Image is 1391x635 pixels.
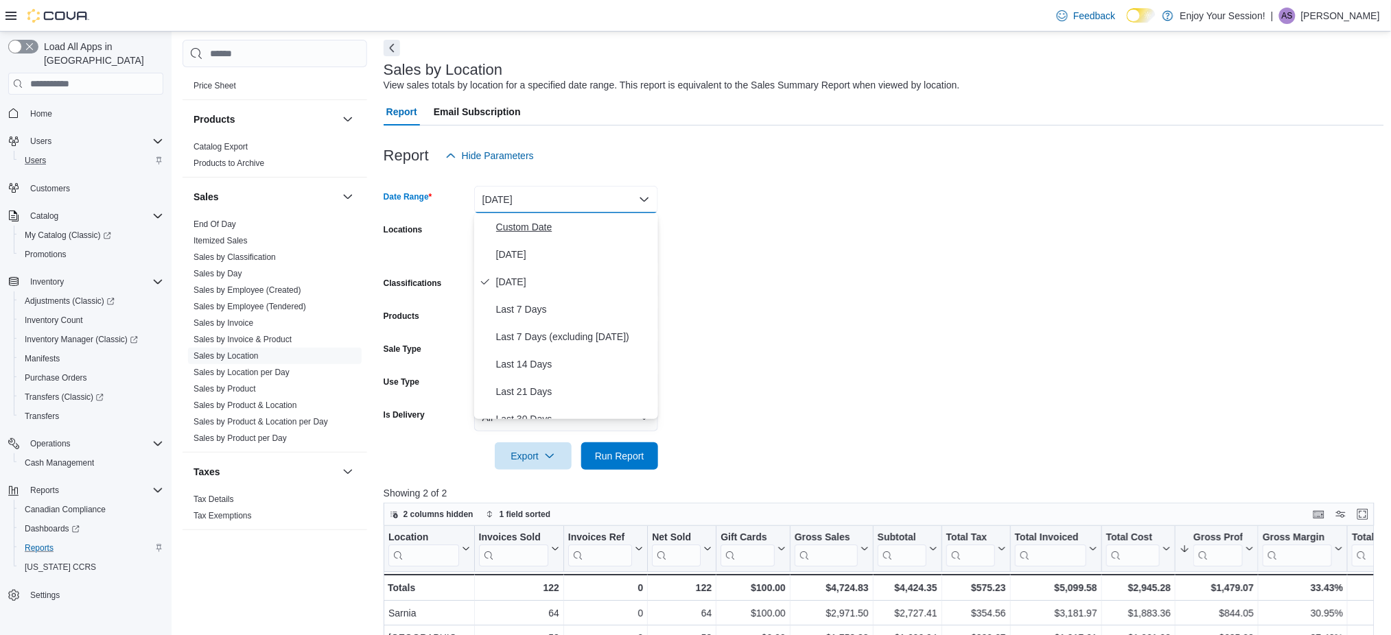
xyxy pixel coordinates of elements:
[30,438,71,449] span: Operations
[19,370,93,386] a: Purchase Orders
[19,312,89,328] a: Inventory Count
[946,605,1006,621] div: $354.56
[25,315,83,326] span: Inventory Count
[14,291,169,311] a: Adjustments (Classic)
[194,235,248,246] span: Itemized Sales
[384,40,400,56] button: Next
[25,435,76,452] button: Operations
[496,411,653,427] span: Last 30 Days
[721,605,786,621] div: $100.00
[19,520,85,537] a: Dashboards
[14,453,169,472] button: Cash Management
[25,208,163,224] span: Catalog
[194,433,287,444] span: Sales by Product per Day
[1193,531,1243,566] div: Gross Profit
[340,111,356,128] button: Products
[194,81,236,91] a: Price Sheet
[25,106,58,122] a: Home
[1263,605,1343,621] div: 30.95%
[1263,579,1343,596] div: 33.43%
[194,494,234,504] a: Tax Details
[25,274,69,290] button: Inventory
[30,590,60,601] span: Settings
[194,190,337,204] button: Sales
[384,409,425,420] label: Is Delivery
[194,510,252,521] span: Tax Exemptions
[30,183,70,194] span: Customers
[194,285,301,296] span: Sales by Employee (Created)
[1106,605,1171,621] div: $1,883.36
[14,387,169,407] a: Transfers (Classic)
[946,531,995,544] div: Total Tax
[946,579,1006,596] div: $575.23
[3,434,169,453] button: Operations
[19,540,163,556] span: Reports
[795,531,858,544] div: Gross Sales
[19,501,111,518] a: Canadian Compliance
[194,367,290,378] span: Sales by Location per Day
[19,312,163,328] span: Inventory Count
[568,531,632,544] div: Invoices Ref
[19,152,51,169] a: Users
[25,523,80,534] span: Dashboards
[25,353,60,364] span: Manifests
[194,142,248,152] a: Catalog Export
[194,433,287,443] a: Sales by Product per Day
[795,531,858,566] div: Gross Sales
[14,368,169,387] button: Purchase Orders
[3,206,169,226] button: Catalog
[503,442,563,470] span: Export
[25,587,65,603] a: Settings
[194,511,252,520] a: Tax Exemptions
[478,605,559,621] div: 64
[27,9,89,23] img: Cova
[194,219,236,229] a: End Of Day
[25,504,106,515] span: Canadian Compliance
[194,301,306,312] span: Sales by Employee (Tendered)
[25,562,96,573] span: [US_STATE] CCRS
[25,249,67,260] span: Promotions
[388,531,470,566] button: Location
[38,40,163,67] span: Load All Apps in [GEOGRAPHIC_DATA]
[795,605,869,621] div: $2,971.50
[194,236,248,245] a: Itemized Sales
[194,383,256,394] span: Sales by Product
[474,186,658,213] button: [DATE]
[25,482,163,499] span: Reports
[14,226,169,245] a: My Catalog (Classic)
[194,335,292,344] a: Sales by Invoice & Product
[1263,531,1343,566] button: Gross Margin
[19,227,117,243] a: My Catalog (Classic)
[496,274,653,290] span: [DATE]
[25,155,46,166] span: Users
[194,368,290,377] a: Sales by Location per Day
[25,208,64,224] button: Catalog
[14,151,169,170] button: Users
[1282,8,1293,24] span: AS
[25,296,115,307] span: Adjustments (Classic)
[568,531,643,566] button: Invoices Ref
[25,411,59,422] span: Transfers
[1193,531,1243,544] div: Gross Profit
[25,133,163,149] span: Users
[14,538,169,558] button: Reports
[19,408,65,424] a: Transfers
[25,482,65,499] button: Reports
[30,485,59,496] span: Reports
[652,605,712,621] div: 64
[14,519,169,538] a: Dashboards
[19,293,120,309] a: Adjustments (Classic)
[340,464,356,480] button: Taxes
[434,98,521,125] span: Email Subscription
[1015,531,1086,544] div: Total Invoiced
[388,531,459,566] div: Location
[1073,9,1115,23] span: Feedback
[1311,506,1327,523] button: Keyboard shortcuts
[3,103,169,123] button: Home
[1279,8,1296,24] div: Amarjit Singh
[1263,531,1332,544] div: Gross Margin
[19,350,65,367] a: Manifests
[194,80,236,91] span: Price Sheet
[194,494,234,505] span: Tax Details
[721,531,775,566] div: Gift Card Sales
